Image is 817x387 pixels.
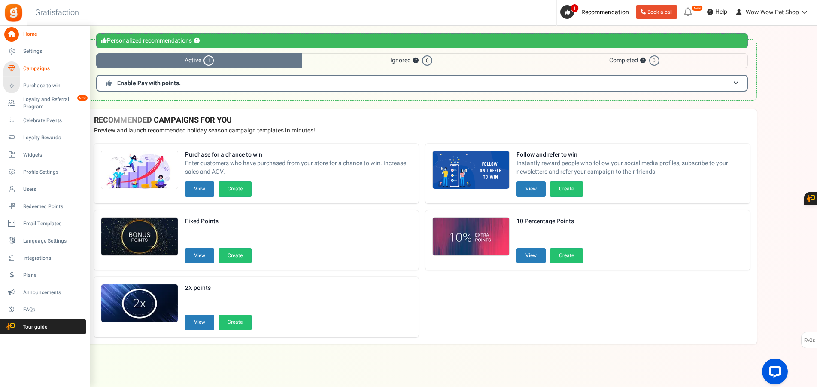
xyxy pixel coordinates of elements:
[23,96,86,111] span: Loyalty and Referral Program
[422,55,432,66] span: 0
[746,8,799,17] span: Wow Wow Pet Shop
[804,332,815,349] span: FAQs
[94,116,750,125] h4: RECOMMENDED CAMPAIGNS FOR YOU
[636,5,677,19] a: Book a call
[692,5,703,11] em: New
[23,48,83,55] span: Settings
[433,151,509,190] img: Recommended Campaigns
[185,284,252,292] strong: 2X points
[3,302,86,317] a: FAQs
[3,147,86,162] a: Widgets
[4,323,64,331] span: Tour guide
[94,126,750,135] p: Preview and launch recommended holiday season campaign templates in minutes!
[23,65,83,72] span: Campaigns
[3,199,86,214] a: Redeemed Points
[302,53,520,68] span: Ignored
[3,79,86,93] a: Purchase to win
[219,248,252,263] button: Create
[23,289,83,296] span: Announcements
[3,165,86,179] a: Profile Settings
[581,8,629,17] span: Recommendation
[26,4,88,21] h3: Gratisfaction
[194,38,200,44] button: ?
[96,53,302,68] span: Active
[3,61,86,76] a: Campaigns
[413,58,419,64] button: ?
[3,96,86,111] a: Loyalty and Referral Program New
[77,95,88,101] em: New
[23,220,83,227] span: Email Templates
[649,55,659,66] span: 0
[3,216,86,231] a: Email Templates
[4,3,23,22] img: Gratisfaction
[3,182,86,197] a: Users
[550,181,583,197] button: Create
[185,181,214,197] button: View
[185,159,412,176] span: Enter customers who have purchased from your store for a chance to win. Increase sales and AOV.
[219,181,252,197] button: Create
[516,181,546,197] button: View
[203,55,214,66] span: 1
[117,79,181,88] span: Enable Pay with points.
[101,151,178,190] img: Recommended Campaigns
[23,237,83,245] span: Language Settings
[23,169,83,176] span: Profile Settings
[3,44,86,59] a: Settings
[560,5,632,19] a: 1 Recommendation
[516,248,546,263] button: View
[550,248,583,263] button: Create
[3,113,86,128] a: Celebrate Events
[23,117,83,124] span: Celebrate Events
[101,284,178,323] img: Recommended Campaigns
[571,4,579,12] span: 1
[185,248,214,263] button: View
[3,233,86,248] a: Language Settings
[219,315,252,330] button: Create
[23,186,83,193] span: Users
[185,315,214,330] button: View
[101,218,178,256] img: Recommended Campaigns
[23,134,83,141] span: Loyalty Rewards
[23,82,83,89] span: Purchase to win
[3,130,86,145] a: Loyalty Rewards
[3,268,86,283] a: Plans
[23,255,83,262] span: Integrations
[640,58,646,64] button: ?
[521,53,748,68] span: Completed
[23,151,83,159] span: Widgets
[23,203,83,210] span: Redeemed Points
[23,306,83,313] span: FAQs
[516,150,743,159] strong: Follow and refer to win
[23,31,83,38] span: Home
[516,217,583,226] strong: 10 Percentage Points
[3,27,86,42] a: Home
[23,272,83,279] span: Plans
[185,217,252,226] strong: Fixed Points
[3,285,86,300] a: Announcements
[185,150,412,159] strong: Purchase for a chance to win
[96,33,748,48] div: Personalized recommendations
[433,218,509,256] img: Recommended Campaigns
[516,159,743,176] span: Instantly reward people who follow your social media profiles, subscribe to your newsletters and ...
[713,8,727,16] span: Help
[3,251,86,265] a: Integrations
[704,5,731,19] a: Help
